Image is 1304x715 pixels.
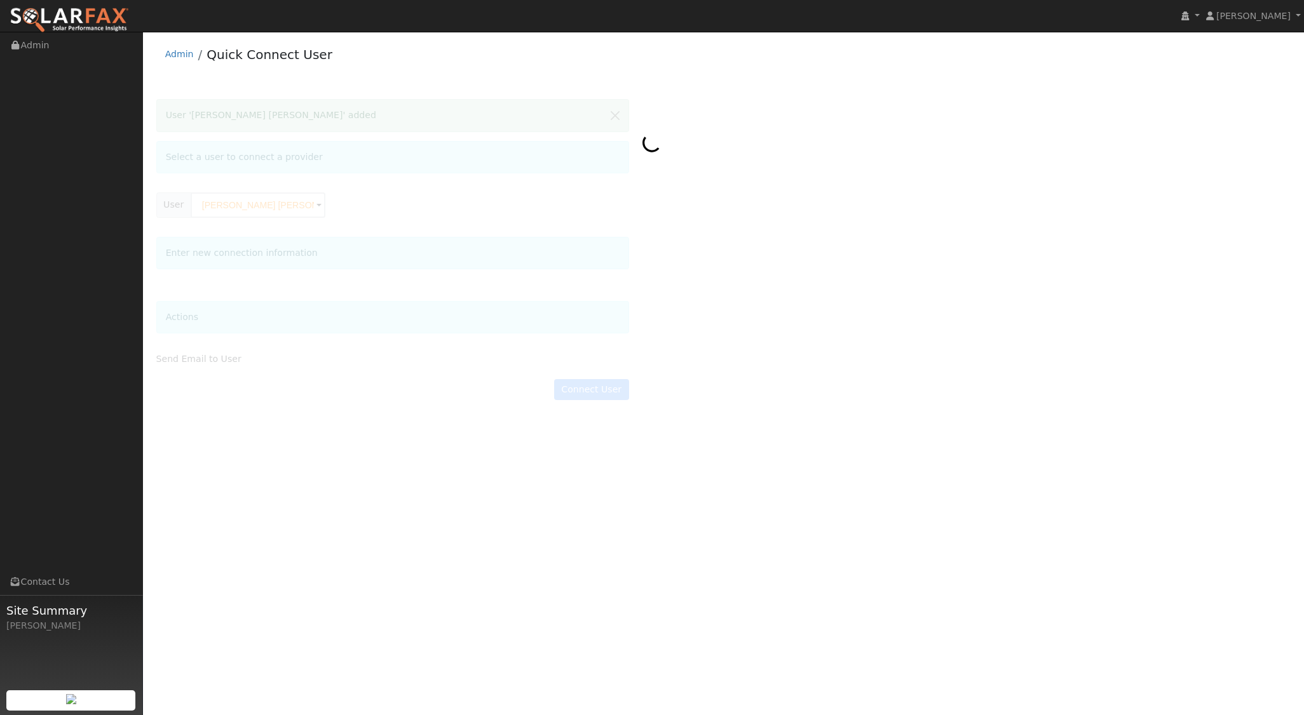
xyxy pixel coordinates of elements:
span: [PERSON_NAME] [1216,11,1291,21]
img: retrieve [66,694,76,704]
a: Quick Connect User [207,47,332,62]
div: [PERSON_NAME] [6,619,136,632]
a: Admin [165,49,194,59]
img: SolarFax [10,7,129,34]
span: Site Summary [6,602,136,619]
